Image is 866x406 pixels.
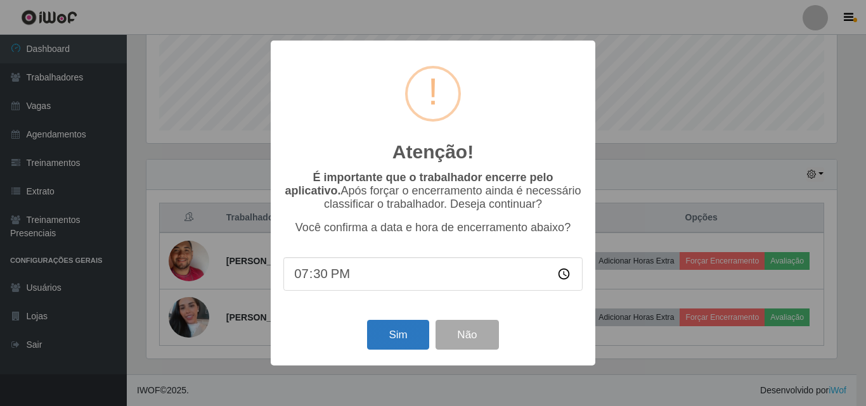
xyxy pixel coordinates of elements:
[285,171,553,197] b: É importante que o trabalhador encerre pelo aplicativo.
[283,171,583,211] p: Após forçar o encerramento ainda é necessário classificar o trabalhador. Deseja continuar?
[436,320,498,350] button: Não
[283,221,583,234] p: Você confirma a data e hora de encerramento abaixo?
[392,141,474,163] h2: Atenção!
[367,320,429,350] button: Sim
